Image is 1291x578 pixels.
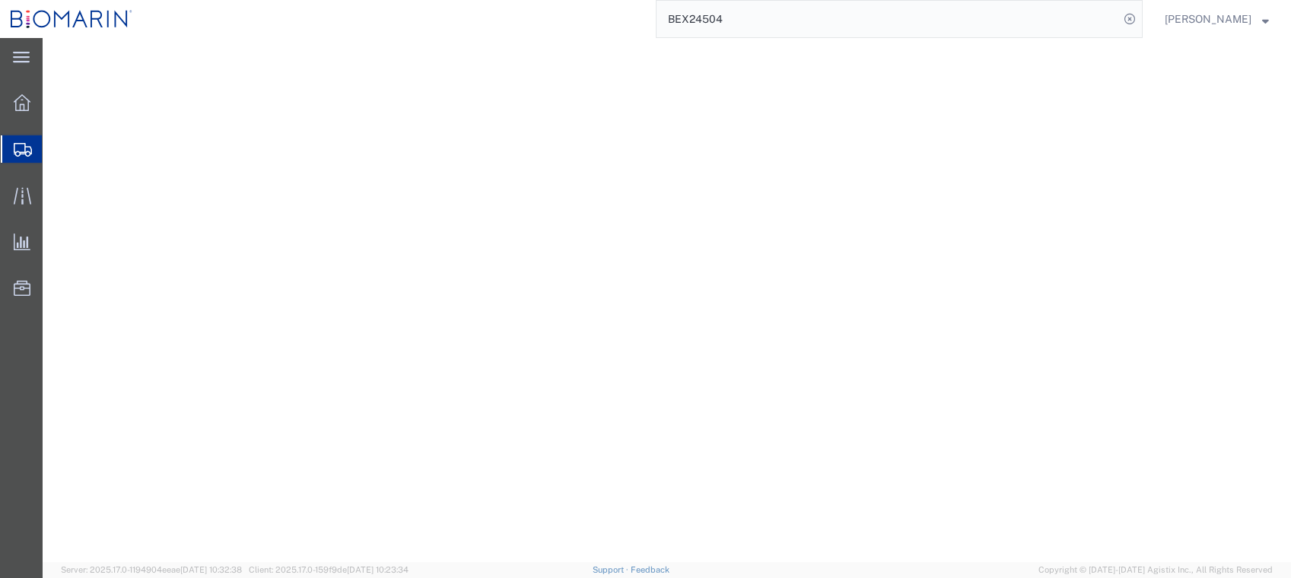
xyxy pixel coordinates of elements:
[1038,564,1273,576] span: Copyright © [DATE]-[DATE] Agistix Inc., All Rights Reserved
[657,1,1119,37] input: Search for shipment number, reference number
[43,38,1291,562] iframe: FS Legacy Container
[61,565,242,574] span: Server: 2025.17.0-1194904eeae
[1164,10,1270,28] button: [PERSON_NAME]
[11,8,132,30] img: logo
[347,565,409,574] span: [DATE] 10:23:34
[631,565,669,574] a: Feedback
[593,565,631,574] a: Support
[249,565,409,574] span: Client: 2025.17.0-159f9de
[180,565,242,574] span: [DATE] 10:32:38
[1165,11,1251,27] span: Carrie Lai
